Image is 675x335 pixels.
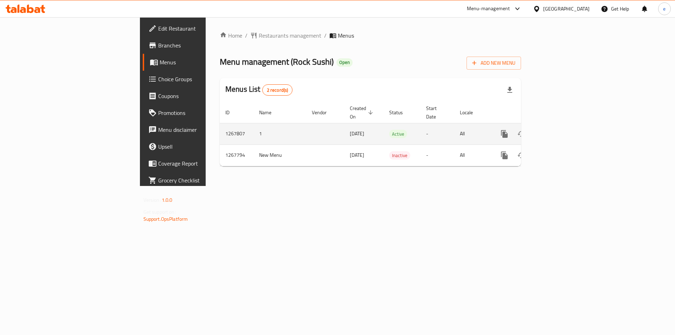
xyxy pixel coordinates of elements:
[143,88,253,104] a: Coupons
[253,144,306,166] td: New Menu
[312,108,336,117] span: Vendor
[158,125,247,134] span: Menu disclaimer
[143,155,253,172] a: Coverage Report
[143,54,253,71] a: Menus
[472,59,515,67] span: Add New Menu
[467,5,510,13] div: Menu-management
[143,20,253,37] a: Edit Restaurant
[158,109,247,117] span: Promotions
[501,82,518,98] div: Export file
[513,147,530,164] button: Change Status
[324,31,327,40] li: /
[420,123,454,144] td: -
[160,58,247,66] span: Menus
[454,123,490,144] td: All
[143,104,253,121] a: Promotions
[158,176,247,185] span: Grocery Checklist
[143,207,176,217] span: Get support on:
[143,138,253,155] a: Upsell
[225,84,292,96] h2: Menus List
[143,172,253,189] a: Grocery Checklist
[350,129,364,138] span: [DATE]
[158,92,247,100] span: Coupons
[389,108,412,117] span: Status
[158,159,247,168] span: Coverage Report
[426,104,446,121] span: Start Date
[663,5,666,13] span: e
[259,31,321,40] span: Restaurants management
[143,71,253,88] a: Choice Groups
[350,150,364,160] span: [DATE]
[389,152,410,160] span: Inactive
[338,31,354,40] span: Menus
[496,125,513,142] button: more
[162,195,173,205] span: 1.0.0
[454,144,490,166] td: All
[220,54,334,70] span: Menu management ( Rock Sushi )
[225,108,239,117] span: ID
[259,108,281,117] span: Name
[420,144,454,166] td: -
[158,41,247,50] span: Branches
[350,104,375,121] span: Created On
[143,37,253,54] a: Branches
[263,87,292,94] span: 2 record(s)
[143,195,161,205] span: Version:
[262,84,293,96] div: Total records count
[220,31,521,40] nav: breadcrumb
[496,147,513,164] button: more
[253,123,306,144] td: 1
[543,5,590,13] div: [GEOGRAPHIC_DATA]
[336,59,353,65] span: Open
[336,58,353,67] div: Open
[158,142,247,151] span: Upsell
[143,214,188,224] a: Support.OpsPlatform
[389,130,407,138] span: Active
[490,102,569,123] th: Actions
[158,75,247,83] span: Choice Groups
[467,57,521,70] button: Add New Menu
[158,24,247,33] span: Edit Restaurant
[250,31,321,40] a: Restaurants management
[143,121,253,138] a: Menu disclaimer
[220,102,569,166] table: enhanced table
[460,108,482,117] span: Locale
